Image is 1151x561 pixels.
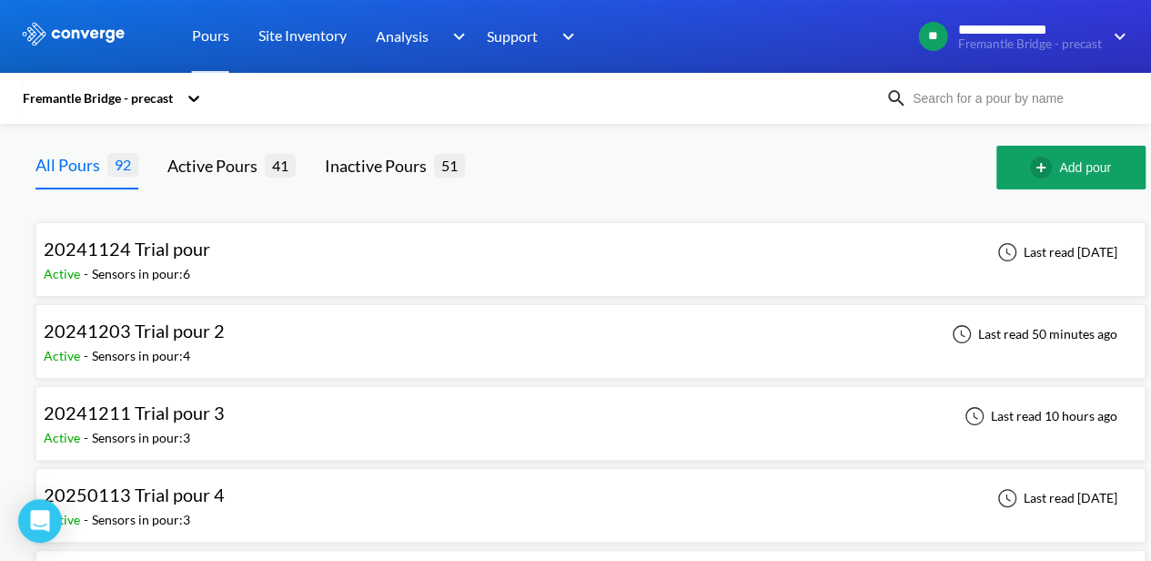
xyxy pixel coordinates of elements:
[265,154,296,177] span: 41
[35,152,107,178] div: All Pours
[35,489,1146,505] a: 20250113 Trial pour 4Active-Sensors in pour:3Last read [DATE]
[92,264,190,284] div: Sensors in pour: 6
[44,484,225,505] span: 20250113 Trial pour 4
[18,499,62,543] div: Open Intercom Messenger
[84,348,92,363] span: -
[958,37,1102,51] span: Fremantle Bridge - precast
[44,348,84,363] span: Active
[550,25,580,47] img: downArrow.svg
[35,407,1146,423] a: 20241211 Trial pour 3Active-Sensors in pour:3Last read 10 hours ago
[44,266,84,281] span: Active
[44,512,84,527] span: Active
[325,153,434,178] div: Inactive Pours
[1102,25,1131,47] img: downArrow.svg
[487,25,538,47] span: Support
[44,430,84,445] span: Active
[84,266,92,281] span: -
[907,88,1127,108] input: Search for a pour by name
[21,88,177,108] div: Fremantle Bridge - precast
[44,238,210,260] span: 20241124 Trial pour
[942,323,1123,345] div: Last read 50 minutes ago
[92,346,190,366] div: Sensors in pour: 4
[440,25,469,47] img: downArrow.svg
[1030,157,1059,178] img: add-circle-outline.svg
[107,153,138,176] span: 92
[885,87,907,109] img: icon-search.svg
[987,241,1123,263] div: Last read [DATE]
[92,510,190,530] div: Sensors in pour: 3
[44,402,225,423] span: 20241211 Trial pour 3
[434,154,465,177] span: 51
[84,512,92,527] span: -
[35,243,1146,259] a: 20241124 Trial pourActive-Sensors in pour:6Last read [DATE]
[376,25,429,47] span: Analysis
[167,153,265,178] div: Active Pours
[21,22,126,46] img: logo_ewhite.svg
[987,487,1123,509] div: Last read [DATE]
[44,320,225,342] span: 20241203 Trial pour 2
[35,325,1146,341] a: 20241203 Trial pour 2Active-Sensors in pour:4Last read 50 minutes ago
[84,430,92,445] span: -
[954,405,1123,427] div: Last read 10 hours ago
[92,428,190,448] div: Sensors in pour: 3
[996,146,1146,189] button: Add pour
